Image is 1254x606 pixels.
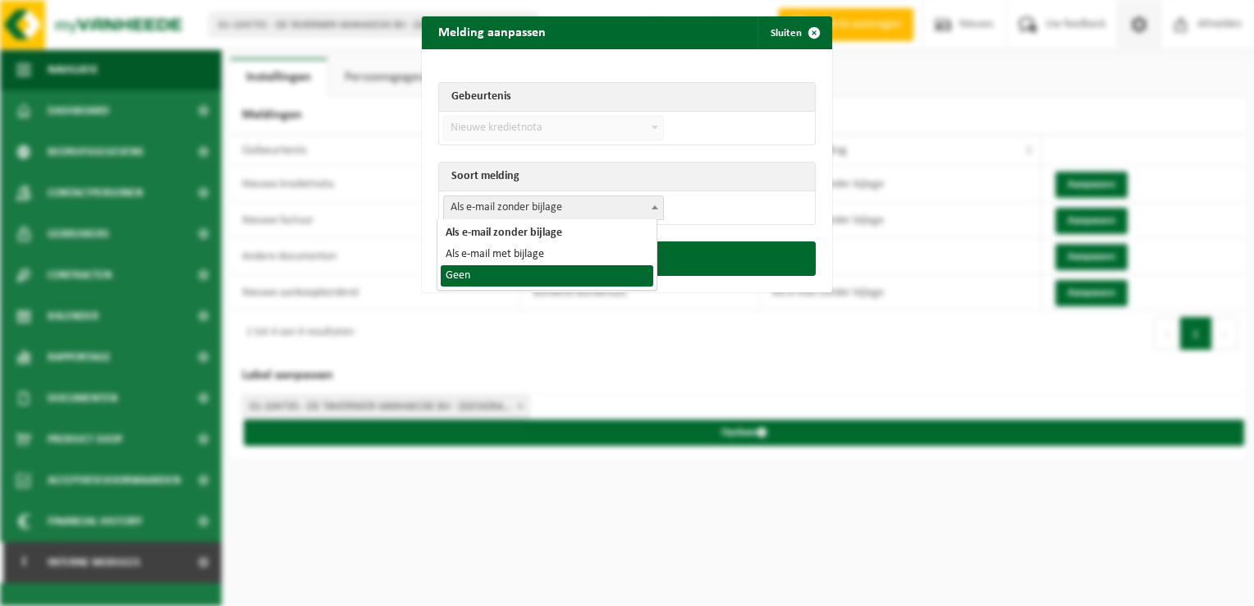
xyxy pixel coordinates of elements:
th: Soort melding [439,163,815,191]
button: Sluiten [757,16,831,49]
h2: Melding aanpassen [422,16,562,48]
span: Nieuwe kredietnota [443,116,664,140]
li: Als e-mail met bijlage [441,244,653,265]
span: Nieuwe kredietnota [444,117,663,140]
li: Als e-mail zonder bijlage [441,223,653,244]
span: Als e-mail zonder bijlage [444,196,663,219]
span: Als e-mail zonder bijlage [443,195,664,220]
th: Gebeurtenis [439,83,815,112]
li: Geen [441,265,653,287]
